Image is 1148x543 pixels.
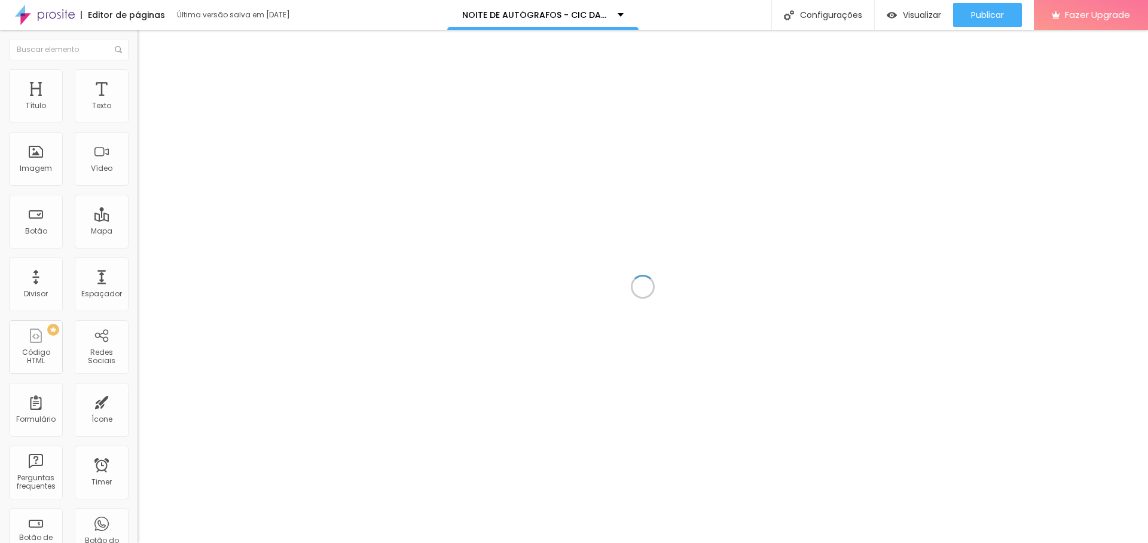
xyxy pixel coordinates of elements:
p: NOITE DE AUTÓGRAFOS - CIC DAMAS [462,11,609,19]
input: Buscar elemento [9,39,129,60]
div: Última versão salva em [DATE] [177,11,315,19]
div: Ícone [91,415,112,424]
span: Fazer Upgrade [1065,10,1130,20]
div: Timer [91,478,112,486]
div: Editor de páginas [81,11,165,19]
div: Vídeo [91,164,112,173]
div: Código HTML [12,348,59,366]
div: Perguntas frequentes [12,474,59,491]
span: Publicar [971,10,1004,20]
div: Redes Sociais [78,348,125,366]
div: Formulário [16,415,56,424]
div: Mapa [91,227,112,235]
img: Icone [115,46,122,53]
img: Icone [784,10,794,20]
div: Espaçador [81,290,122,298]
span: Visualizar [903,10,941,20]
div: Título [26,102,46,110]
div: Divisor [24,290,48,298]
img: view-1.svg [887,10,897,20]
div: Botão [25,227,47,235]
div: Texto [92,102,111,110]
div: Imagem [20,164,52,173]
button: Visualizar [875,3,953,27]
button: Publicar [953,3,1022,27]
